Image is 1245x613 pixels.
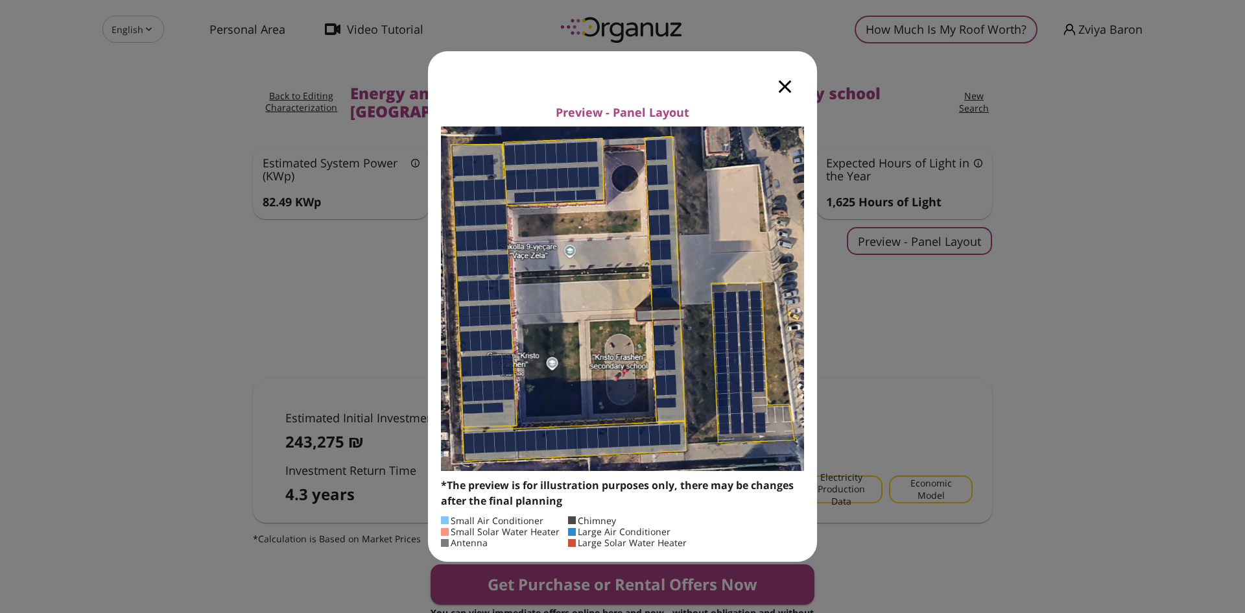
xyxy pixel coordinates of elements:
[578,515,616,526] span: Chimney
[451,537,488,548] span: Antenna
[441,126,804,471] img: Panels layout
[578,526,670,537] span: Large Air Conditioner
[556,106,689,120] span: Preview - Panel Layout
[578,537,687,548] span: Large Solar Water Heater
[451,515,543,526] span: Small Air Conditioner
[441,478,794,508] span: *The preview is for illustration purposes only, there may be changes after the final planning
[451,526,560,537] span: Small Solar Water Heater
